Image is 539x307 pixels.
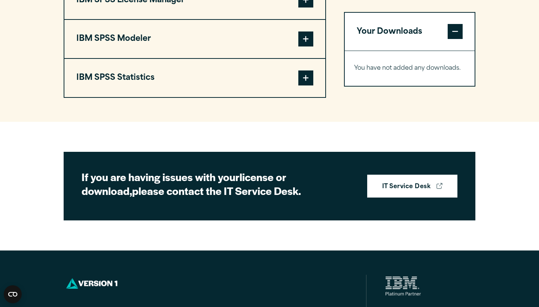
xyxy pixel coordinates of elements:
[64,59,325,97] button: IBM SPSS Statistics
[4,285,22,303] button: Open CMP widget
[82,170,344,198] h2: If you are having issues with your please contact the IT Service Desk.
[82,169,286,198] strong: license or download,
[345,13,475,51] button: Your Downloads
[345,51,475,86] div: Your Downloads
[64,20,325,58] button: IBM SPSS Modeler
[354,63,465,74] p: You have not added any downloads.
[367,175,457,198] a: IT Service Desk
[382,182,430,192] strong: IT Service Desk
